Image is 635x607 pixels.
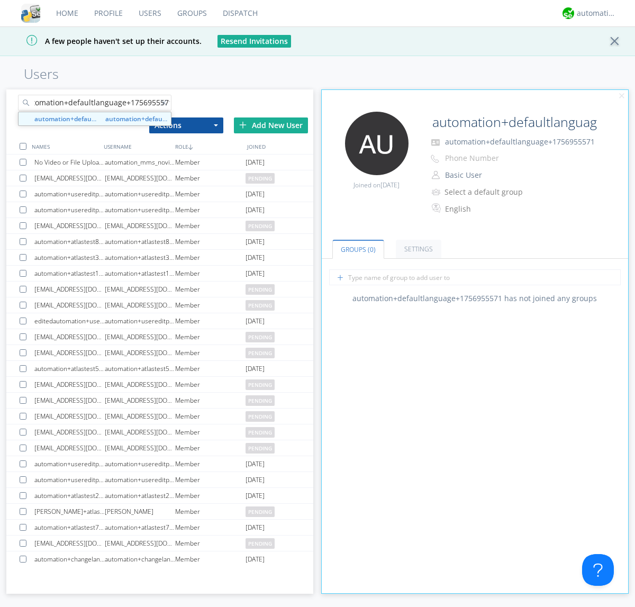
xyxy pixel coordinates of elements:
div: Member [175,266,246,281]
strong: automation+defaultlanguage+1756955571 [34,114,165,123]
a: automation+usereditprofile+1755645356automation+usereditprofile+1755645356Member[DATE] [6,186,313,202]
img: cddb5a64eb264b2086981ab96f4c1ba7 [21,4,40,23]
div: automation+usereditprofile+1755742836 [105,202,175,218]
div: [EMAIL_ADDRESS][DOMAIN_NAME] [34,282,105,297]
div: Member [175,377,246,392]
div: Member [175,234,246,249]
div: [EMAIL_ADDRESS][DOMAIN_NAME] [105,170,175,186]
span: A few people haven't set up their accounts. [8,36,202,46]
div: Member [175,361,246,376]
span: pending [246,379,275,390]
div: Member [175,440,246,456]
a: Groups (0) [332,240,384,259]
a: No Video or File Upload for MMSautomation_mms_novideouploadMember[DATE] [6,155,313,170]
div: automation+usereditprofile+1756946122 [105,313,175,329]
div: automation+atlastest1936047318 [34,266,105,281]
div: automation+atlastest3672972642 [105,250,175,265]
div: automation+atlastest3672972642 [34,250,105,265]
div: editedautomation+usereditprofile+1756946122 [34,313,105,329]
span: pending [246,221,275,231]
a: automation+usereditprofile+1755742836automation+usereditprofile+1755742836Member[DATE] [6,202,313,218]
div: automation+usereditprofile+1755742836 [34,202,105,218]
div: automation+atlastest5124104429 [105,361,175,376]
span: [DATE] [246,186,265,202]
a: automation+atlastest7364468097automation+atlastest7364468097Member[DATE] [6,520,313,536]
div: Member [175,488,246,503]
div: automation+atlastest1936047318 [105,266,175,281]
span: pending [246,300,275,311]
div: [EMAIL_ADDRESS][DOMAIN_NAME] [105,329,175,345]
a: automation+changelanguage+1755800948automation+changelanguage+1755800948Member[DATE] [6,551,313,567]
div: Member [175,313,246,329]
a: [EMAIL_ADDRESS][DOMAIN_NAME][EMAIL_ADDRESS][DOMAIN_NAME]Memberpending [6,218,313,234]
span: [DATE] [246,250,265,266]
div: [EMAIL_ADDRESS][DOMAIN_NAME] [34,345,105,360]
div: automation+defaultlanguage+1756955571 has not joined any groups [322,293,629,304]
div: automation_mms_novideoupload [105,155,175,170]
div: [PERSON_NAME]+atlasorg [34,504,105,519]
div: Member [175,282,246,297]
div: [EMAIL_ADDRESS][DOMAIN_NAME] [34,424,105,440]
input: Name [428,112,599,133]
iframe: Toggle Customer Support [582,554,614,586]
span: [DATE] [246,472,265,488]
span: pending [246,443,275,454]
div: Member [175,155,246,170]
div: Member [175,329,246,345]
a: automation+atlastest5124104429automation+atlastest5124104429Member[DATE] [6,361,313,377]
a: [EMAIL_ADDRESS][DOMAIN_NAME][EMAIL_ADDRESS][DOMAIN_NAME]Memberpending [6,440,313,456]
span: [DATE] [246,234,265,250]
a: [EMAIL_ADDRESS][DOMAIN_NAME][EMAIL_ADDRESS][DOMAIN_NAME]Memberpending [6,393,313,409]
span: [DATE] [246,361,265,377]
div: automation+atlastest8358527234 [105,234,175,249]
div: Member [175,345,246,360]
div: [EMAIL_ADDRESS][DOMAIN_NAME] [105,282,175,297]
span: [DATE] [246,266,265,282]
div: [EMAIL_ADDRESS][DOMAIN_NAME] [34,329,105,345]
a: automation+atlastest8358527234automation+atlastest8358527234Member[DATE] [6,234,313,250]
a: automation+atlastest2512107470automation+atlastest2512107470Member[DATE] [6,488,313,504]
span: pending [246,395,275,406]
img: In groups with Translation enabled, this user's messages will be automatically translated to and ... [432,202,442,214]
img: person-outline.svg [432,171,440,179]
button: Resend Invitations [217,35,291,48]
a: [EMAIL_ADDRESS][DOMAIN_NAME][EMAIL_ADDRESS][DOMAIN_NAME]Memberpending [6,345,313,361]
a: [EMAIL_ADDRESS][DOMAIN_NAME][EMAIL_ADDRESS][DOMAIN_NAME]Memberpending [6,170,313,186]
div: Member [175,551,246,567]
div: automation+changelanguage+1755800948 [105,551,175,567]
img: cancel.svg [618,93,625,100]
span: pending [246,506,275,517]
input: Search users [18,95,171,111]
a: editedautomation+usereditprofile+1756946122automation+usereditprofile+1756946122Member[DATE] [6,313,313,329]
span: pending [246,332,275,342]
div: [EMAIL_ADDRESS][DOMAIN_NAME] [34,409,105,424]
img: d2d01cd9b4174d08988066c6d424eccd [563,7,574,19]
img: plus.svg [239,121,247,129]
div: USERNAME [101,139,173,154]
a: automation+atlastest1936047318automation+atlastest1936047318Member[DATE] [6,266,313,282]
a: [PERSON_NAME]+atlasorg[PERSON_NAME]Memberpending [6,504,313,520]
div: automation+usereditprofile+1755645356 [105,186,175,202]
span: pending [246,173,275,184]
div: [EMAIL_ADDRESS][DOMAIN_NAME] [34,393,105,408]
div: Member [175,472,246,487]
span: pending [246,284,275,295]
img: phone-outline.svg [431,155,439,163]
div: automation+usereditprofile+1756415138 [34,456,105,472]
a: automation+usereditprofile+1756415138automation+usereditprofile+1756415138Member[DATE] [6,456,313,472]
div: [EMAIL_ADDRESS][DOMAIN_NAME] [105,345,175,360]
div: Member [175,250,246,265]
a: [EMAIL_ADDRESS][DOMAIN_NAME][EMAIL_ADDRESS][DOMAIN_NAME]Memberpending [6,282,313,297]
div: [EMAIL_ADDRESS][DOMAIN_NAME] [34,377,105,392]
div: Member [175,536,246,551]
span: automation+defaultlanguage+1756955571 [445,137,595,147]
div: Member [175,456,246,472]
div: [EMAIL_ADDRESS][DOMAIN_NAME] [105,393,175,408]
div: [EMAIL_ADDRESS][DOMAIN_NAME] [105,297,175,313]
span: pending [246,411,275,422]
span: pending [246,348,275,358]
div: Select a default group [444,187,533,197]
div: [EMAIL_ADDRESS][DOMAIN_NAME] [34,170,105,186]
img: icon-alert-users-thin-outline.svg [432,185,442,199]
span: [DATE] [246,155,265,170]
